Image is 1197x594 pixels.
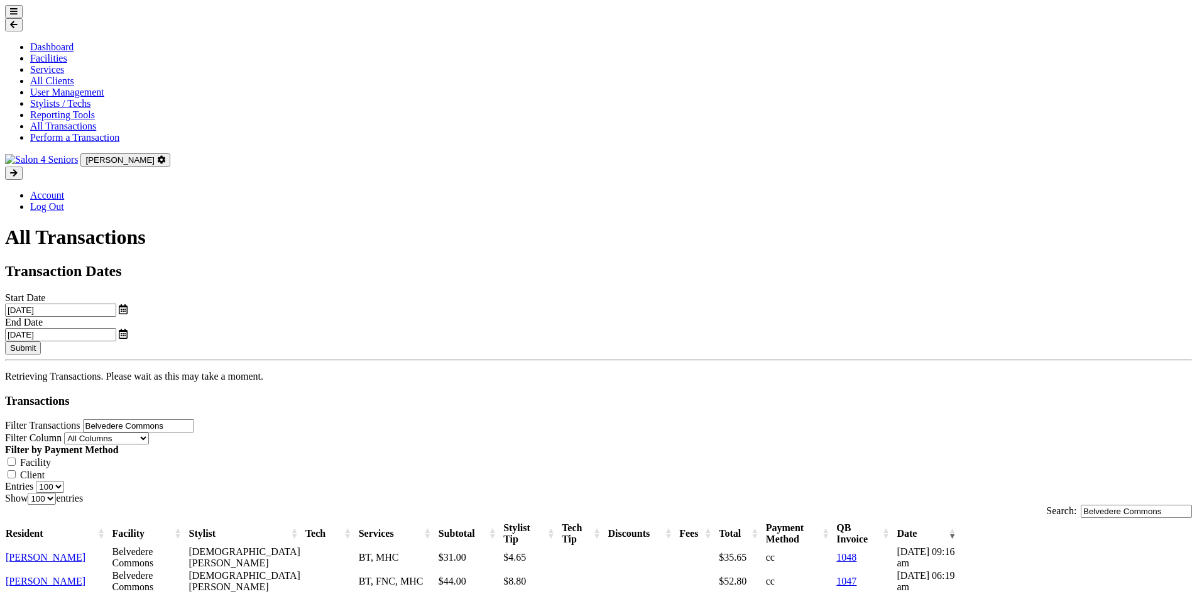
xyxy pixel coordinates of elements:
a: Log Out [30,201,64,212]
label: Filter Transactions [5,420,80,431]
a: 1048 [836,552,856,563]
a: Perform a Transaction [30,132,119,143]
th: Stylist: activate to sort column ascending [188,522,304,546]
td: $4.65 [503,546,561,569]
a: [PERSON_NAME] [6,552,85,563]
th: Services: activate to sort column ascending [358,522,438,546]
h2: Transaction Dates [5,263,1192,280]
th: Payment Method: activate to sort column ascending [765,522,836,546]
a: Dashboard [30,41,74,52]
td: [DATE] 09:16 am [896,546,963,569]
a: toggle [119,304,128,315]
label: Show entries [5,493,83,503]
td: [DEMOGRAPHIC_DATA][PERSON_NAME] [188,546,304,569]
a: 1047 [836,576,856,586]
label: Filter Column [5,432,62,443]
td: [DEMOGRAPHIC_DATA][PERSON_NAME] [188,569,304,593]
label: Search: [1046,505,1192,516]
td: $8.80 [503,569,561,593]
a: User Management [30,87,104,97]
input: Select Date [5,304,116,317]
td: BT, FNC, MHC [358,569,438,593]
th: Resident: activate to sort column ascending [5,522,112,546]
td: cc [765,546,836,569]
td: Belvedere Commons [112,569,189,593]
button: Submit [5,341,41,355]
input: Search: [1081,505,1192,518]
label: Start Date [5,292,45,303]
label: End Date [5,317,43,327]
th: Facility: activate to sort column ascending [112,522,189,546]
th: Discounts: activate to sort column ascending [608,522,679,546]
a: Stylists / Techs [30,98,90,109]
label: Entries [5,481,33,492]
label: Client [20,470,45,480]
td: $31.00 [438,546,503,569]
p: Retrieving Transactions. Please wait as this may take a moment. [5,371,1192,382]
a: All Clients [30,75,74,86]
td: $52.80 [718,569,765,593]
a: Services [30,64,64,75]
button: [PERSON_NAME] [80,153,170,167]
label: Facility [20,457,51,468]
td: Belvedere Commons [112,546,189,569]
select: Showentries [28,493,56,505]
th: Total: activate to sort column ascending [718,522,765,546]
td: $35.65 [718,546,765,569]
a: Account [30,190,64,201]
h1: All Transactions [5,226,1192,249]
a: Reporting Tools [30,109,95,120]
a: Facilities [30,53,67,63]
a: toggle [119,329,128,339]
th: Date: activate to sort column ascending [896,522,963,546]
a: All Transactions [30,121,96,131]
th: Fees: activate to sort column ascending [679,522,718,546]
td: BT, MHC [358,546,438,569]
th: Stylist Tip: activate to sort column ascending [503,522,561,546]
img: Salon 4 Seniors [5,154,78,165]
td: cc [765,569,836,593]
th: Tech: activate to sort column ascending [305,522,358,546]
a: [PERSON_NAME] [6,576,85,586]
input: Filter... [83,419,194,432]
span: [PERSON_NAME] [85,155,155,165]
h3: Transactions [5,394,1192,408]
strong: Filter by Payment Method [5,444,119,455]
td: [DATE] 06:19 am [896,569,963,593]
th: QB Invoice: activate to sort column ascending [836,522,896,546]
td: $44.00 [438,569,503,593]
input: Select Date [5,328,116,341]
th: Tech Tip: activate to sort column ascending [561,522,607,546]
th: Subtotal: activate to sort column ascending [438,522,503,546]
